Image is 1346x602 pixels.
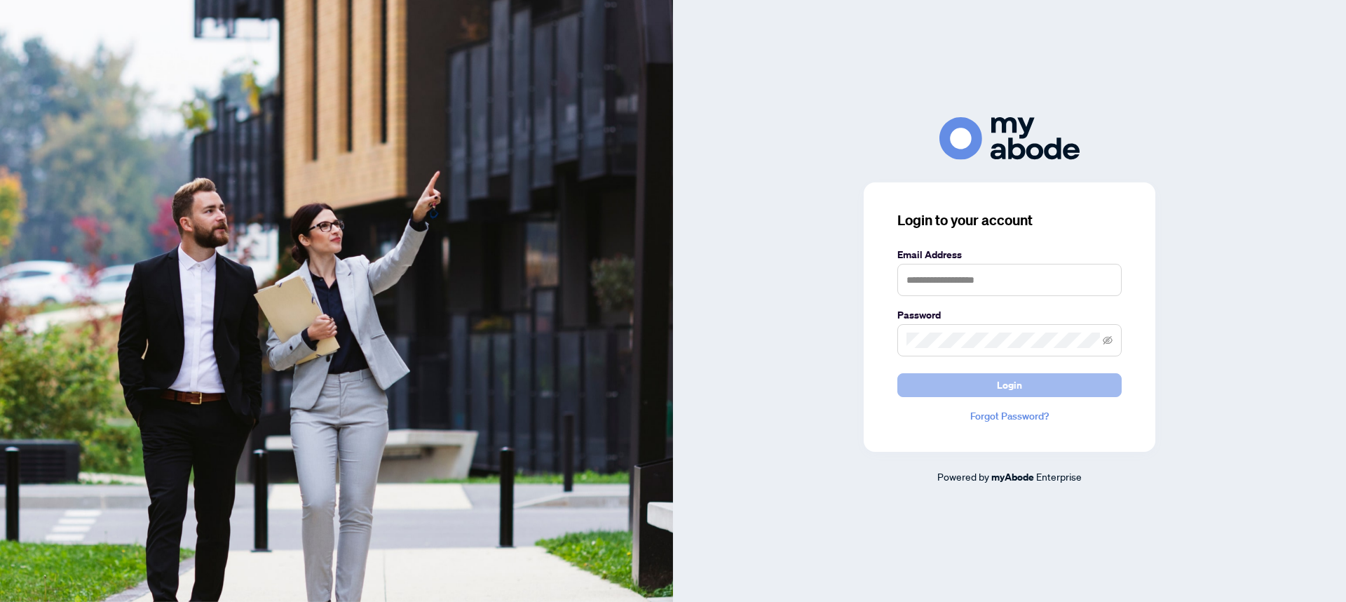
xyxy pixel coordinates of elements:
[939,117,1080,160] img: ma-logo
[937,470,989,483] span: Powered by
[991,469,1034,485] a: myAbode
[1103,335,1113,345] span: eye-invisible
[897,247,1122,262] label: Email Address
[1036,470,1082,483] span: Enterprise
[897,210,1122,230] h3: Login to your account
[997,374,1022,396] span: Login
[897,307,1122,323] label: Password
[897,373,1122,397] button: Login
[897,408,1122,424] a: Forgot Password?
